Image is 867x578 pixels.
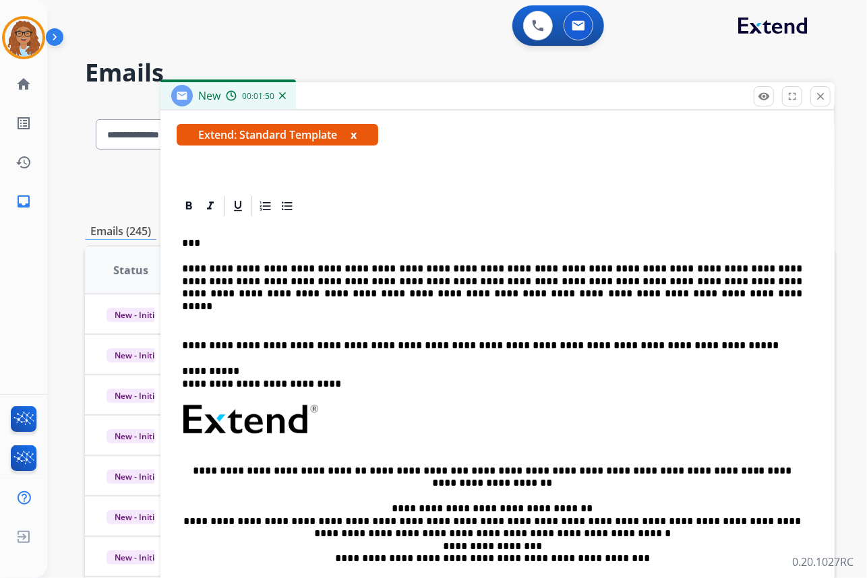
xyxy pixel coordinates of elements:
span: Status [113,262,148,278]
span: New - Initial [107,470,169,484]
h2: Emails [85,59,835,86]
span: New - Initial [107,348,169,362]
div: Bullet List [277,196,297,216]
div: Bold [179,196,199,216]
div: Ordered List [256,196,276,216]
mat-icon: fullscreen [786,90,798,102]
span: Extend: Standard Template [177,124,378,146]
span: New - Initial [107,510,169,524]
mat-icon: list_alt [16,115,32,131]
mat-icon: home [16,76,32,92]
mat-icon: inbox [16,193,32,210]
p: 0.20.1027RC [792,554,854,570]
span: New - Initial [107,308,169,322]
span: New - Initial [107,429,169,443]
img: avatar [5,19,42,57]
span: New - Initial [107,550,169,565]
p: Emails (245) [85,223,156,240]
span: 00:01:50 [242,91,274,102]
mat-icon: history [16,154,32,170]
div: Italic [200,196,220,216]
button: x [351,127,357,143]
span: New [198,88,220,103]
mat-icon: remove_red_eye [758,90,770,102]
span: New - Initial [107,389,169,403]
div: Underline [228,196,248,216]
mat-icon: close [814,90,827,102]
